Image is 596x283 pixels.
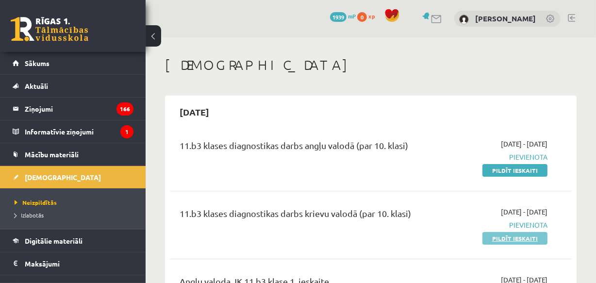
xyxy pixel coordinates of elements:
[15,199,57,206] span: Neizpildītās
[357,12,367,22] span: 0
[459,15,469,24] img: Daniela Solveiga Sondore
[25,98,133,120] legend: Ziņojumi
[11,17,88,41] a: Rīgas 1. Tālmācības vidusskola
[482,232,547,245] a: Pildīt ieskaiti
[116,102,133,116] i: 166
[165,57,577,73] h1: [DEMOGRAPHIC_DATA]
[170,100,219,123] h2: [DATE]
[482,164,547,177] a: Pildīt ieskaiti
[13,98,133,120] a: Ziņojumi166
[13,230,133,252] a: Digitālie materiāli
[25,120,133,143] legend: Informatīvie ziņojumi
[13,52,133,74] a: Sākums
[13,166,133,188] a: [DEMOGRAPHIC_DATA]
[120,125,133,138] i: 1
[25,150,79,159] span: Mācību materiāli
[180,207,420,225] div: 11.b3 klases diagnostikas darbs krievu valodā (par 10. klasi)
[25,236,83,245] span: Digitālie materiāli
[25,82,48,90] span: Aktuāli
[25,59,50,67] span: Sākums
[434,152,547,162] span: Pievienota
[13,252,133,275] a: Maksājumi
[434,220,547,230] span: Pievienota
[475,14,536,23] a: [PERSON_NAME]
[501,207,547,217] span: [DATE] - [DATE]
[15,198,136,207] a: Neizpildītās
[15,211,136,219] a: Izlabotās
[13,143,133,166] a: Mācību materiāli
[13,120,133,143] a: Informatīvie ziņojumi1
[25,252,133,275] legend: Maksājumi
[348,12,356,20] span: mP
[330,12,356,20] a: 1939 mP
[25,173,101,182] span: [DEMOGRAPHIC_DATA]
[357,12,380,20] a: 0 xp
[501,139,547,149] span: [DATE] - [DATE]
[13,75,133,97] a: Aktuāli
[368,12,375,20] span: xp
[15,211,44,219] span: Izlabotās
[180,139,420,157] div: 11.b3 klases diagnostikas darbs angļu valodā (par 10. klasi)
[330,12,347,22] span: 1939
